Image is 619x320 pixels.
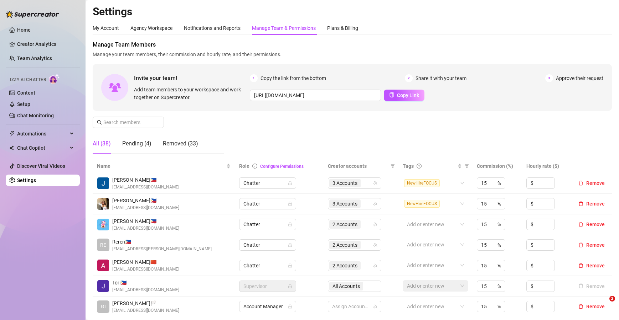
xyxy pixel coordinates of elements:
[373,202,377,206] span: team
[243,198,292,209] span: Chatter
[134,74,250,82] span: Invite your team!
[586,222,605,227] span: Remove
[556,74,603,82] span: Approve their request
[329,241,361,249] span: 2 Accounts
[103,118,154,126] input: Search members
[576,302,608,311] button: Remove
[93,139,111,148] div: All (38)
[17,177,36,183] a: Settings
[403,162,414,170] span: Tags
[405,74,413,82] span: 2
[288,284,292,288] span: lock
[576,199,608,208] button: Remove
[578,201,583,206] span: delete
[97,162,225,170] span: Name
[576,220,608,229] button: Remove
[288,304,292,309] span: lock
[122,139,151,148] div: Pending (4)
[260,164,304,169] a: Configure Permissions
[101,303,106,310] span: GI
[97,177,109,189] img: John Jacob Caneja
[329,179,361,187] span: 3 Accounts
[112,217,179,225] span: [PERSON_NAME] 🇵🇭
[243,281,292,292] span: Supervisor
[112,238,212,246] span: Reren 🇵🇭
[134,86,247,101] span: Add team members to your workspace and work together on Supercreator.
[252,164,257,169] span: info-circle
[373,222,377,226] span: team
[17,27,31,33] a: Home
[473,159,522,173] th: Commission (%)
[112,307,179,314] span: [EMAIL_ADDRESS][DOMAIN_NAME]
[10,76,46,83] span: Izzy AI Chatter
[112,197,179,204] span: [PERSON_NAME] 🇵🇭
[93,50,612,58] span: Manage your team members, their commission and hourly rate, and their permissions.
[112,225,179,232] span: [EMAIL_ADDRESS][DOMAIN_NAME]
[112,204,179,211] span: [EMAIL_ADDRESS][DOMAIN_NAME]
[586,263,605,268] span: Remove
[17,128,68,139] span: Automations
[112,258,179,266] span: [PERSON_NAME] 🇨🇳
[328,162,388,170] span: Creator accounts
[17,101,30,107] a: Setup
[288,243,292,247] span: lock
[578,263,583,268] span: delete
[9,131,15,137] span: thunderbolt
[17,38,74,50] a: Creator Analytics
[97,120,102,125] span: search
[332,179,357,187] span: 3 Accounts
[329,261,361,270] span: 2 Accounts
[578,222,583,227] span: delete
[243,240,292,250] span: Chatter
[373,243,377,247] span: team
[288,181,292,185] span: lock
[17,113,54,118] a: Chat Monitoring
[17,142,68,154] span: Chat Copilot
[576,261,608,270] button: Remove
[332,220,357,228] span: 2 Accounts
[391,164,395,168] span: filter
[329,220,361,229] span: 2 Accounts
[97,280,109,292] img: Tori
[576,179,608,187] button: Remove
[586,201,605,207] span: Remove
[329,199,361,208] span: 3 Accounts
[243,301,292,312] span: Account Manager
[100,241,106,249] span: RE
[97,219,109,230] img: yen mejica
[163,139,198,148] div: Removed (33)
[17,90,35,96] a: Content
[184,24,241,32] div: Notifications and Reports
[93,24,119,32] div: My Account
[332,241,357,249] span: 2 Accounts
[384,90,424,101] button: Copy Link
[17,163,65,169] a: Discover Viral Videos
[545,74,553,82] span: 3
[49,74,60,84] img: AI Chatter
[463,161,470,171] span: filter
[112,176,179,184] span: [PERSON_NAME] 🇵🇭
[522,159,571,173] th: Hourly rate ($)
[93,5,612,18] h2: Settings
[17,55,52,61] a: Team Analytics
[288,263,292,268] span: lock
[243,219,292,230] span: Chatter
[576,282,608,290] button: Remove
[595,296,612,313] iframe: Intercom live chat
[389,92,394,97] span: copy
[578,304,583,309] span: delete
[93,41,612,49] span: Manage Team Members
[112,266,179,273] span: [EMAIL_ADDRESS][DOMAIN_NAME]
[261,74,326,82] span: Copy the link from the bottom
[332,200,357,208] span: 3 Accounts
[389,161,396,171] span: filter
[373,263,377,268] span: team
[609,296,615,302] span: 2
[112,299,179,307] span: [PERSON_NAME] 🏳️
[465,164,469,168] span: filter
[112,287,179,293] span: [EMAIL_ADDRESS][DOMAIN_NAME]
[417,164,422,169] span: question-circle
[404,200,440,208] span: NewHireFOCUS
[243,260,292,271] span: Chatter
[332,262,357,270] span: 2 Accounts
